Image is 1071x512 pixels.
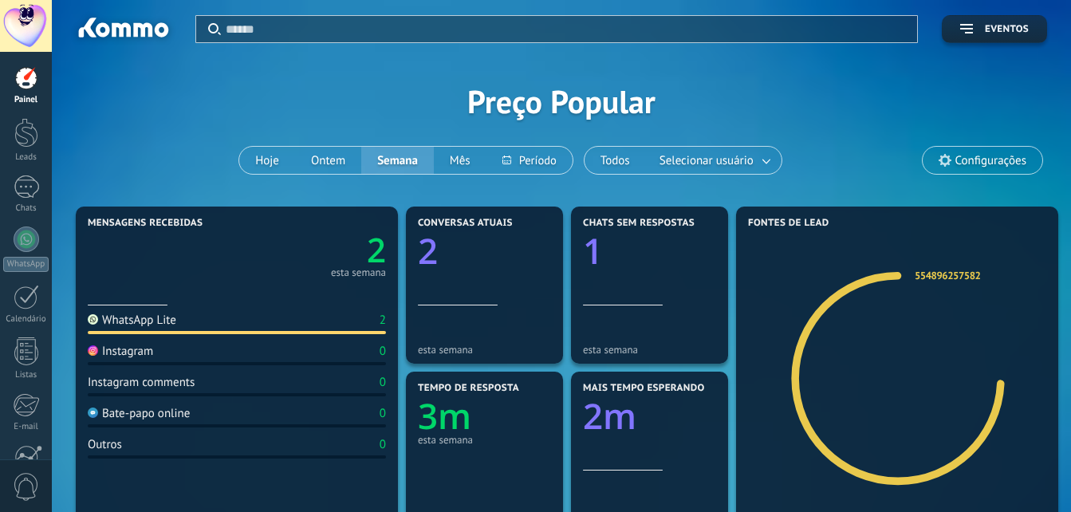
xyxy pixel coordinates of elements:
a: 2 [237,227,386,273]
span: Chats sem respostas [583,218,695,229]
div: Chats [3,203,49,214]
a: 2m [583,392,716,439]
div: 0 [380,437,386,452]
a: 554896257582 [915,269,980,282]
div: esta semana [418,434,551,446]
span: Configurações [955,154,1026,167]
text: 2m [583,392,636,439]
button: Todos [585,147,646,174]
span: Eventos [985,24,1029,35]
button: Ontem [295,147,361,174]
span: Fontes de lead [748,218,829,229]
div: Bate-papo online [88,406,190,421]
div: WhatsApp [3,257,49,272]
text: 2 [418,226,438,274]
button: Hoje [239,147,295,174]
div: WhatsApp Lite [88,313,176,328]
button: Selecionar usuário [646,147,782,174]
img: WhatsApp Lite [88,314,98,325]
div: 0 [380,375,386,390]
span: Conversas atuais [418,218,513,229]
div: 0 [380,406,386,421]
div: esta semana [583,344,716,356]
button: Semana [361,147,434,174]
div: E-mail [3,422,49,432]
span: Mais tempo esperando [583,383,705,394]
div: Listas [3,370,49,380]
span: Mensagens recebidas [88,218,203,229]
button: Mês [434,147,486,174]
text: 2 [367,227,386,273]
div: Painel [3,95,49,105]
div: 2 [380,313,386,328]
div: Leads [3,152,49,163]
img: Bate-papo online [88,408,98,418]
div: 0 [380,344,386,359]
div: Instagram [88,344,153,359]
div: esta semana [418,344,551,356]
span: Selecionar usuário [656,150,757,171]
button: Eventos [942,15,1047,43]
text: 3m [418,392,471,439]
text: 1 [583,226,603,274]
div: Outros [88,437,122,452]
div: esta semana [331,269,386,277]
img: Instagram [88,345,98,356]
div: Calendário [3,314,49,325]
div: Instagram comments [88,375,195,390]
span: Tempo de resposta [418,383,519,394]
